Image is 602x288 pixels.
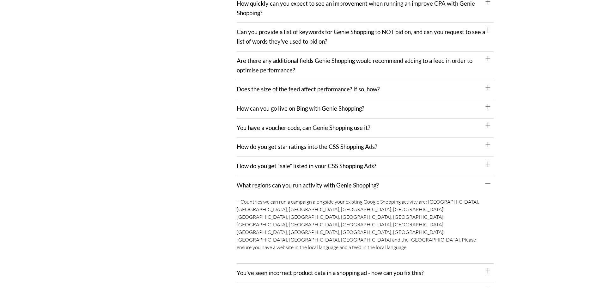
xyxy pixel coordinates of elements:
[237,269,423,276] a: You’ve seen incorrect product data in a shopping ad - how can you fix this?
[237,99,494,119] div: How can you go live on Bing with Genie Shopping?
[237,57,472,74] a: Are there any additional fields Genie Shopping would recommend adding to a feed in order to optim...
[237,23,494,51] div: Can you provide a list of keywords for Genie Shopping to NOT bid on, and can you request to see a...
[237,195,494,264] div: What regions can you run activity with Genie Shopping?
[237,162,376,169] a: How do you get “sale” listed in your CSS Shopping Ads?
[237,182,379,189] a: What regions can you run activity with Genie Shopping?
[237,80,494,99] div: Does the size of the feed affect performance? If so, how?
[237,264,494,283] div: You’ve seen incorrect product data in a shopping ad - how can you fix this?
[237,157,494,176] div: How do you get “sale” listed in your CSS Shopping Ads?
[237,105,364,112] a: How can you go live on Bing with Genie Shopping?
[237,86,380,93] a: Does the size of the feed affect performance? If so, how?
[237,176,494,195] div: What regions can you run activity with Genie Shopping?
[237,119,494,138] div: You have a voucher code, can Genie Shopping use it?
[237,28,485,45] a: Can you provide a list of keywords for Genie Shopping to NOT bid on, and can you request to see a...
[237,52,494,80] div: Are there any additional fields Genie Shopping would recommend adding to a feed in order to optim...
[237,124,370,131] a: You have a voucher code, can Genie Shopping use it?
[237,138,494,157] div: How do you get star ratings into the CSS Shopping Ads?
[237,143,377,150] a: How do you get star ratings into the CSS Shopping Ads?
